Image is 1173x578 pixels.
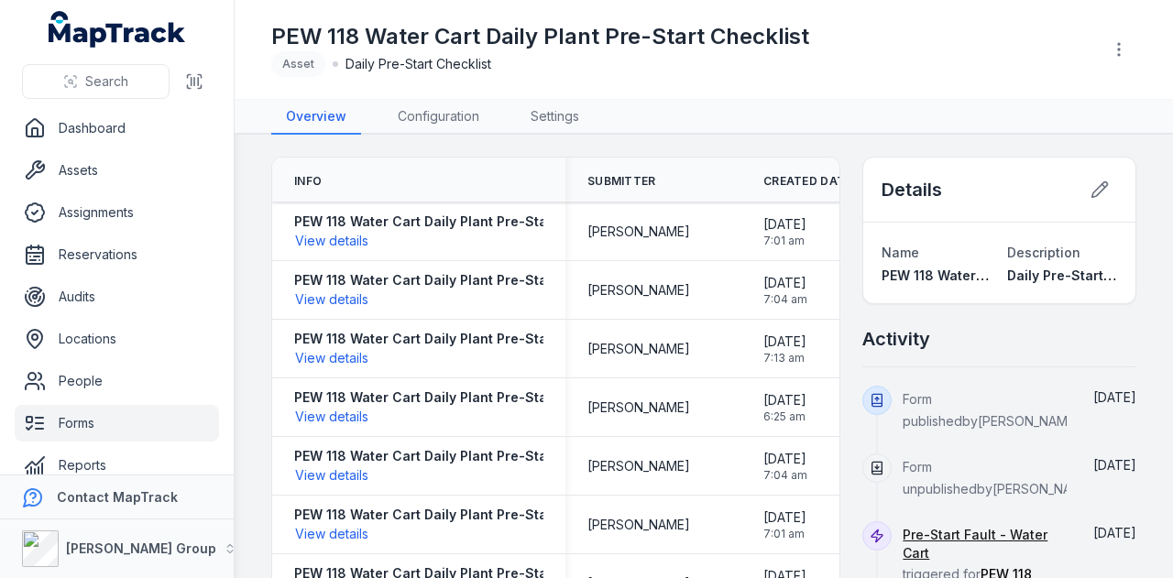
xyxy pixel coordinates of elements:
[763,174,852,189] span: Created Date
[345,55,491,73] span: Daily Pre-Start Checklist
[903,526,1067,562] a: Pre-Start Fault - Water Cart
[763,292,807,307] span: 7:04 am
[15,447,219,484] a: Reports
[294,388,622,407] strong: PEW 118 Water Cart Daily Plant Pre-Start Checklist
[15,194,219,231] a: Assignments
[66,540,216,556] strong: [PERSON_NAME] Group
[763,409,806,424] span: 6:25 am
[903,391,1080,429] span: Form published by [PERSON_NAME]
[862,326,930,352] h2: Activity
[763,450,807,483] time: 14/08/2025, 7:04:22 am
[587,516,690,534] span: [PERSON_NAME]
[763,391,806,409] span: [DATE]
[1093,525,1136,540] span: [DATE]
[271,51,325,77] div: Asset
[763,351,806,365] span: 7:13 am
[49,11,186,48] a: MapTrack
[763,215,806,248] time: 19/08/2025, 7:01:08 am
[1093,525,1136,540] time: 15/08/2025, 7:13:22 am
[15,278,219,315] a: Audits
[294,330,622,348] strong: PEW 118 Water Cart Daily Plant Pre-Start Checklist
[294,348,369,368] button: View details
[15,321,219,357] a: Locations
[763,508,806,541] time: 13/08/2025, 7:01:53 am
[763,274,807,307] time: 18/08/2025, 7:04:02 am
[763,468,807,483] span: 7:04 am
[1093,457,1136,473] time: 21/08/2025, 10:31:02 am
[882,245,919,260] span: Name
[271,100,361,135] a: Overview
[1007,245,1080,260] span: Description
[587,398,690,417] span: [PERSON_NAME]
[763,391,806,424] time: 15/08/2025, 6:25:43 am
[763,215,806,234] span: [DATE]
[15,236,219,273] a: Reservations
[383,100,494,135] a: Configuration
[15,152,219,189] a: Assets
[763,333,806,365] time: 15/08/2025, 7:13:22 am
[763,450,807,468] span: [DATE]
[882,177,942,202] h2: Details
[57,489,178,505] strong: Contact MapTrack
[294,271,622,289] strong: PEW 118 Water Cart Daily Plant Pre-Start Checklist
[22,64,170,99] button: Search
[294,213,622,231] strong: PEW 118 Water Cart Daily Plant Pre-Start Checklist
[763,508,806,527] span: [DATE]
[15,110,219,147] a: Dashboard
[294,407,369,427] button: View details
[587,174,656,189] span: Submitter
[1093,389,1136,405] time: 21/08/2025, 10:31:42 am
[587,281,690,300] span: [PERSON_NAME]
[294,231,369,251] button: View details
[271,22,809,51] h1: PEW 118 Water Cart Daily Plant Pre-Start Checklist
[587,457,690,475] span: [PERSON_NAME]
[763,333,806,351] span: [DATE]
[763,527,806,541] span: 7:01 am
[294,524,369,544] button: View details
[903,459,1095,496] span: Form unpublished by [PERSON_NAME]
[294,465,369,485] button: View details
[587,223,690,241] span: [PERSON_NAME]
[1007,267,1168,283] span: Daily Pre-Start Checklist
[294,289,369,310] button: View details
[294,506,622,524] strong: PEW 118 Water Cart Daily Plant Pre-Start Checklist
[516,100,594,135] a: Settings
[294,174,322,189] span: Info
[587,340,690,358] span: [PERSON_NAME]
[763,274,807,292] span: [DATE]
[15,405,219,442] a: Forms
[1093,457,1136,473] span: [DATE]
[1093,389,1136,405] span: [DATE]
[85,72,128,91] span: Search
[294,447,622,465] strong: PEW 118 Water Cart Daily Plant Pre-Start Checklist
[15,363,219,399] a: People
[763,234,806,248] span: 7:01 am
